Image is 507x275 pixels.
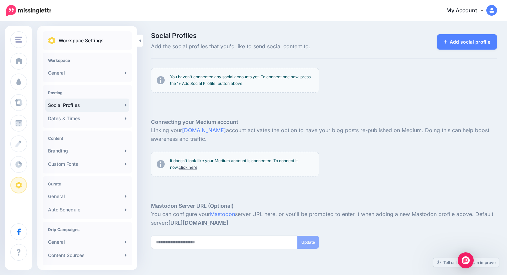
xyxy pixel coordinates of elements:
[48,136,127,141] h4: Content
[440,3,497,19] a: My Account
[48,181,127,186] h4: Curate
[151,32,378,39] span: Social Profiles
[168,219,228,226] strong: [URL][DOMAIN_NAME]
[179,165,197,170] a: click here
[6,5,51,16] img: Missinglettr
[45,203,129,216] a: Auto Schedule
[59,37,104,45] p: Workspace Settings
[48,227,127,232] h4: Drip Campaigns
[45,66,129,80] a: General
[170,74,313,87] p: You haven't connected any social accounts yet. To connect one now, press the '+ Add Social Profil...
[45,190,129,203] a: General
[151,210,497,227] p: You can configure your server URL here, or you'll be prompted to enter it when adding a new Masto...
[157,160,165,168] img: info-circle-grey.png
[210,211,235,217] a: Mastodon
[151,202,497,210] h5: Mastodon Server URL (Optional)
[45,157,129,171] a: Custom Fonts
[48,37,55,44] img: settings.png
[48,90,127,95] h4: Posting
[297,236,319,249] button: Update
[151,126,497,143] p: Linking your account activates the option to have your blog posts re-published on Medium. Doing t...
[433,258,499,267] a: Tell us how we can improve
[45,235,129,249] a: General
[458,252,474,268] div: Open Intercom Messenger
[182,127,226,134] a: [DOMAIN_NAME]
[170,157,313,171] p: It doesn't look like your Medium account is connected. To connect it now, .
[437,34,497,50] a: Add social profile
[15,37,22,43] img: menu.png
[151,118,497,126] h5: Connecting your Medium account
[45,112,129,125] a: Dates & Times
[45,99,129,112] a: Social Profiles
[45,144,129,157] a: Branding
[45,249,129,262] a: Content Sources
[48,58,127,63] h4: Workspace
[151,42,378,51] span: Add the social profiles that you'd like to send social content to.
[157,76,165,84] img: info-circle-grey.png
